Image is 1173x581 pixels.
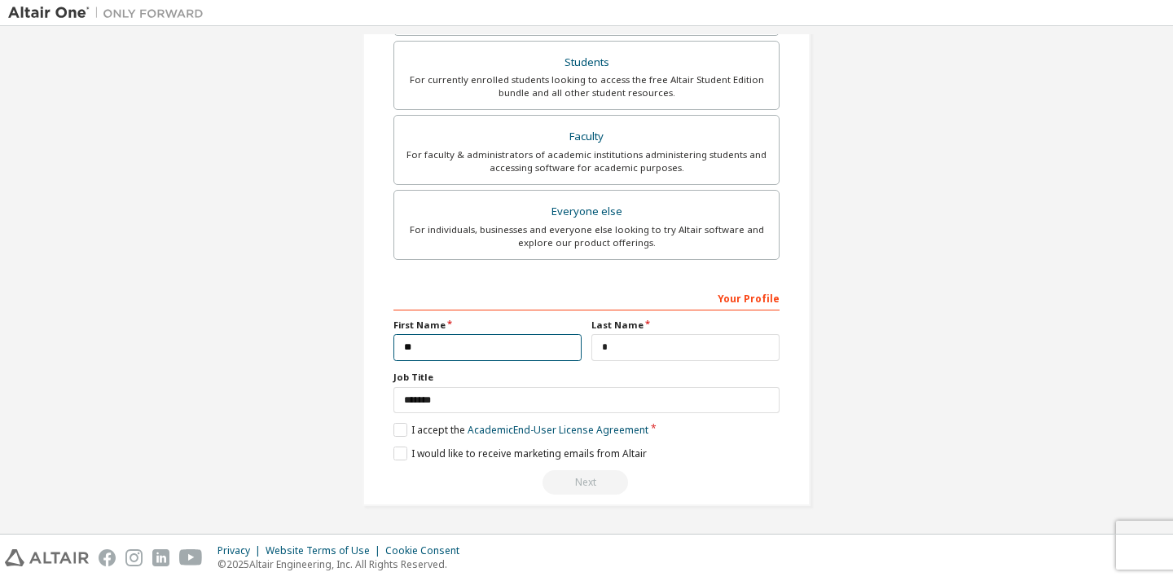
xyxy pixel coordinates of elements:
[393,470,780,495] div: You need to provide your academic email
[217,544,266,557] div: Privacy
[404,125,769,148] div: Faculty
[99,549,116,566] img: facebook.svg
[404,51,769,74] div: Students
[393,284,780,310] div: Your Profile
[8,5,212,21] img: Altair One
[591,319,780,332] label: Last Name
[404,223,769,249] div: For individuals, businesses and everyone else looking to try Altair software and explore our prod...
[5,549,89,566] img: altair_logo.svg
[266,544,385,557] div: Website Terms of Use
[125,549,143,566] img: instagram.svg
[152,549,169,566] img: linkedin.svg
[404,73,769,99] div: For currently enrolled students looking to access the free Altair Student Edition bundle and all ...
[179,549,203,566] img: youtube.svg
[393,423,648,437] label: I accept the
[385,544,469,557] div: Cookie Consent
[404,200,769,223] div: Everyone else
[393,371,780,384] label: Job Title
[393,447,647,460] label: I would like to receive marketing emails from Altair
[468,423,648,437] a: Academic End-User License Agreement
[217,557,469,571] p: © 2025 Altair Engineering, Inc. All Rights Reserved.
[393,319,582,332] label: First Name
[404,148,769,174] div: For faculty & administrators of academic institutions administering students and accessing softwa...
